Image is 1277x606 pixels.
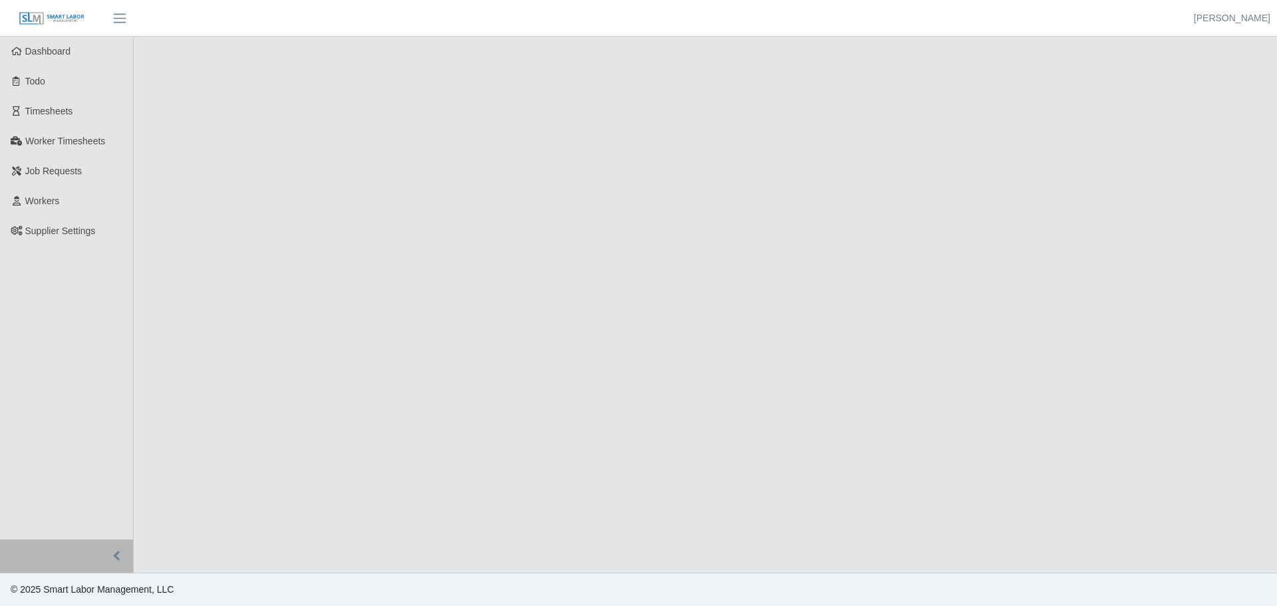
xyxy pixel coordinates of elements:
[25,136,105,146] span: Worker Timesheets
[25,76,45,86] span: Todo
[25,46,71,57] span: Dashboard
[25,196,60,206] span: Workers
[11,584,174,595] span: © 2025 Smart Labor Management, LLC
[19,11,85,26] img: SLM Logo
[25,166,82,176] span: Job Requests
[25,226,96,236] span: Supplier Settings
[1194,11,1270,25] a: [PERSON_NAME]
[25,106,73,116] span: Timesheets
